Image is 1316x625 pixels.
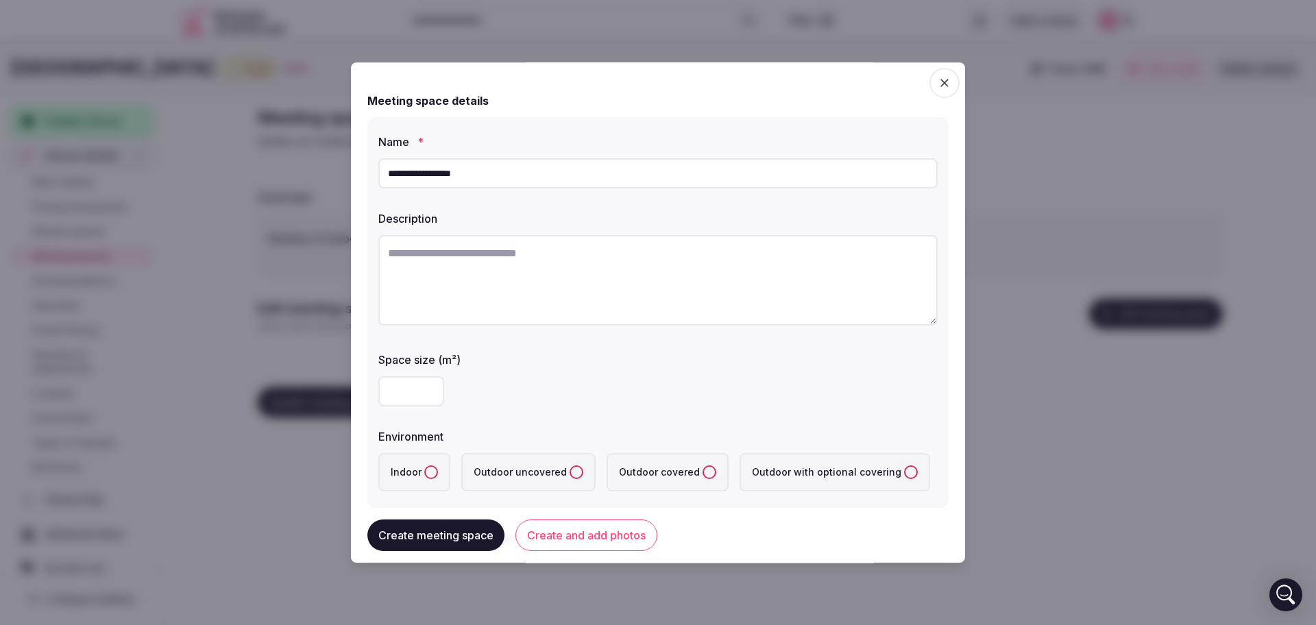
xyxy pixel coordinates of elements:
[378,453,450,491] label: Indoor
[378,213,938,224] label: Description
[570,465,583,479] button: Outdoor uncovered
[424,465,438,479] button: Indoor
[378,354,938,365] label: Space size (m²)
[367,520,504,552] button: Create meeting space
[515,520,657,552] button: Create and add photos
[740,453,930,491] label: Outdoor with optional covering
[703,465,716,479] button: Outdoor covered
[378,136,938,147] label: Name
[367,93,489,109] h2: Meeting space details
[904,465,918,479] button: Outdoor with optional covering
[607,453,729,491] label: Outdoor covered
[378,431,938,442] label: Environment
[461,453,596,491] label: Outdoor uncovered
